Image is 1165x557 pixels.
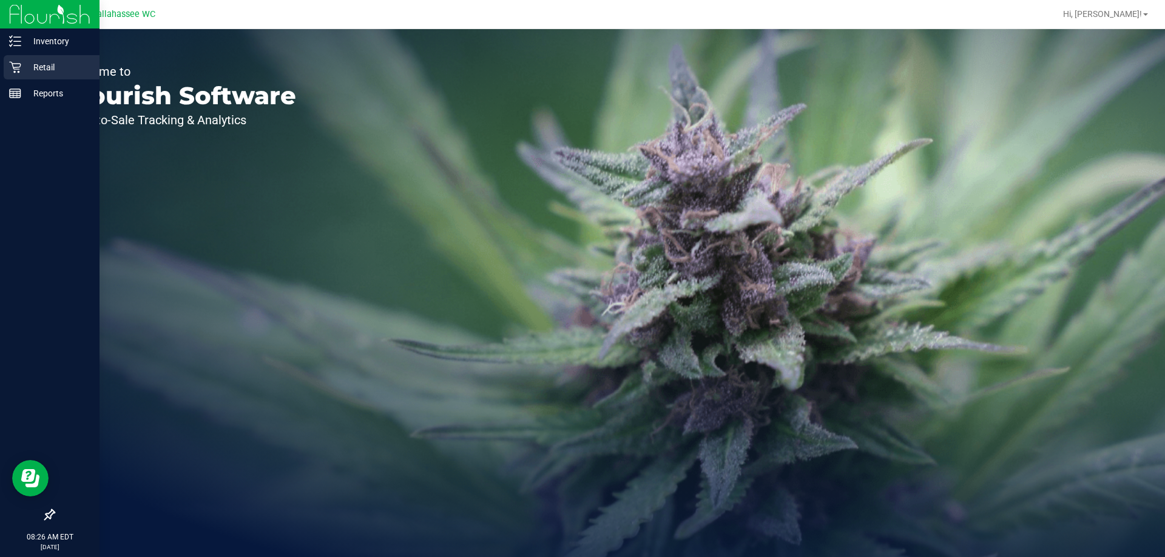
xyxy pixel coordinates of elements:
[21,86,94,101] p: Reports
[21,60,94,75] p: Retail
[5,532,94,542] p: 08:26 AM EDT
[21,34,94,48] p: Inventory
[9,35,21,47] inline-svg: Inventory
[66,65,296,78] p: Welcome to
[1063,9,1142,19] span: Hi, [PERSON_NAME]!
[66,114,296,126] p: Seed-to-Sale Tracking & Analytics
[66,84,296,108] p: Flourish Software
[9,61,21,73] inline-svg: Retail
[5,542,94,552] p: [DATE]
[12,460,49,496] iframe: Resource center
[92,9,155,19] span: Tallahassee WC
[9,87,21,99] inline-svg: Reports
